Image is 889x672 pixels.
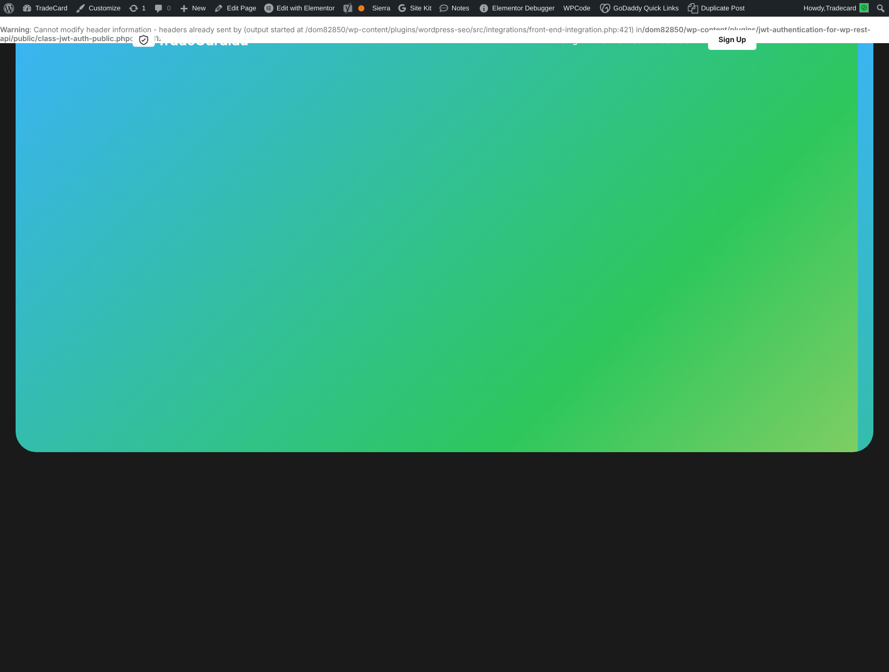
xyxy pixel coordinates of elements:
[708,30,756,50] a: Sign Up
[660,36,691,44] a: Contact
[277,4,335,12] span: Edit with Elementor
[410,4,432,12] span: Site Kit
[358,5,364,11] div: OK
[826,4,856,12] span: Tradecard
[718,36,746,44] span: Sign Up
[550,36,578,44] a: Pricing
[595,36,643,44] a: Get Verified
